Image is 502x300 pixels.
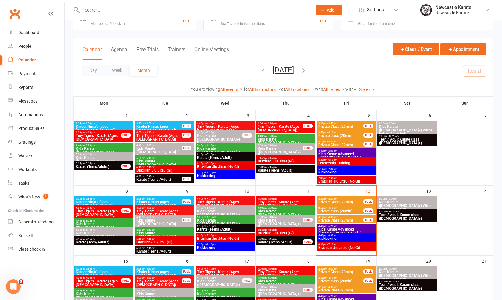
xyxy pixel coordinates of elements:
[327,122,337,125] span: - 3:50pm
[305,256,316,266] div: 18
[76,228,132,231] span: 5:30pm
[257,228,314,231] span: 6:15pm
[327,8,334,12] span: Add
[318,243,375,246] span: 6:30pm
[145,197,155,200] span: - 3:50pm
[363,124,373,128] div: FULL
[18,58,36,62] div: Calendar
[136,125,182,132] span: Kinder Ninja's (ages [DEMOGRAPHIC_DATA])
[267,144,277,147] span: - 6:10pm
[363,208,373,213] div: FULL
[182,133,191,138] div: FULL
[8,81,64,94] a: Reports
[184,256,195,266] div: 16
[85,131,95,134] span: - 4:30pm
[136,209,193,217] span: Tiny Tigers - Karate (Ages [DEMOGRAPHIC_DATA])
[90,22,128,26] div: Member self check-in
[76,240,132,244] span: Karate (Teen/Adults)
[191,87,220,92] strong: You are viewing
[267,216,277,218] span: - 6:10pm
[206,197,216,200] span: - 4:30pm
[257,218,303,229] span: Kids Karate ([DEMOGRAPHIC_DATA]+) Beginners
[197,200,253,208] span: Tiny Tigers - Karate (Ages [DEMOGRAPHIC_DATA])
[257,238,303,240] span: 6:20pm
[220,87,244,92] a: All events
[145,238,155,240] span: - 7:15pm
[206,171,216,174] span: - 8:10pm
[318,225,375,228] span: 4:40pm
[354,87,376,92] a: All Styles
[8,176,64,190] a: Tasks
[244,256,255,266] div: 17
[318,237,375,240] span: Kickboxing
[121,133,131,138] div: FULL
[8,229,64,242] a: Roll call
[318,168,375,170] span: 6:10pm
[85,153,95,156] span: - 6:10pm
[76,267,132,270] span: 3:25pm
[318,149,375,152] span: 4:40pm
[136,216,182,218] span: 4:40pm
[429,110,437,120] div: 6
[197,246,253,249] span: Kickboxing
[482,186,493,196] div: 14
[145,175,155,178] span: - 7:45pm
[8,108,64,122] a: Automations
[420,4,432,16] img: thumb_image1757378539.png
[435,10,471,16] div: Newcastle Karate
[125,110,134,120] div: 1
[121,208,131,213] div: FULL
[134,97,195,110] th: Tue
[197,165,253,169] span: Brazilian Jiu Jitsu (No Gi)
[318,125,364,128] span: Private Class (20min)
[327,234,337,237] span: - 6:30pm
[76,125,132,132] span: Kinder Ninja's (ages [DEMOGRAPHIC_DATA])
[244,87,249,92] strong: for
[379,135,435,138] span: 9:00am
[8,190,64,204] a: What's New1
[197,156,253,159] span: Karate (Teens /Adult)
[6,279,21,294] iframe: Intercom live chat
[247,110,255,120] div: 3
[76,200,132,208] span: Kinder Ninja's (ages [DEMOGRAPHIC_DATA])
[267,228,277,231] span: - 7:15pm
[82,65,104,76] button: Day
[426,256,437,266] div: 20
[367,3,384,17] span: Settings
[197,122,253,125] span: 4:00pm
[267,122,277,125] span: - 4:30pm
[285,87,315,92] a: All Locations
[316,5,342,15] button: Add
[387,122,397,125] span: - 9:00am
[136,200,182,208] span: Kinder Ninja's (ages [DEMOGRAPHIC_DATA])
[8,67,64,81] a: Payments
[7,6,23,21] a: Clubworx
[440,43,486,55] button: Appointment
[318,161,375,165] span: Leadership Training
[323,87,345,92] a: All Types
[257,144,303,147] span: 5:30pm
[136,249,193,253] span: Karate (Teens /Adult)
[136,240,193,244] span: Brazilian Jiu Jitsu (Gi)
[76,165,121,169] span: Karate (Teen/Adults)
[327,197,337,200] span: - 3:50pm
[197,197,253,200] span: 4:00pm
[111,47,127,60] button: Agenda
[197,234,253,237] span: 6:15pm
[316,97,377,110] th: Fri
[366,186,376,196] div: 12
[484,110,493,120] div: 7
[273,66,294,74] button: [DATE]
[206,207,216,209] span: - 5:20pm
[76,222,132,233] span: Kids Karate ([DEMOGRAPHIC_DATA]+) Intermediate+
[197,131,242,134] span: 4:40pm
[358,22,426,26] div: Great for the front desk
[327,216,337,218] span: - 4:30pm
[182,177,191,181] div: FULL
[327,140,337,143] span: - 4:30pm
[327,243,337,246] span: - 7:15pm
[363,218,373,222] div: FULL
[136,157,193,159] span: 5:30pm
[318,216,364,218] span: 4:10pm
[206,162,216,165] span: - 7:15pm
